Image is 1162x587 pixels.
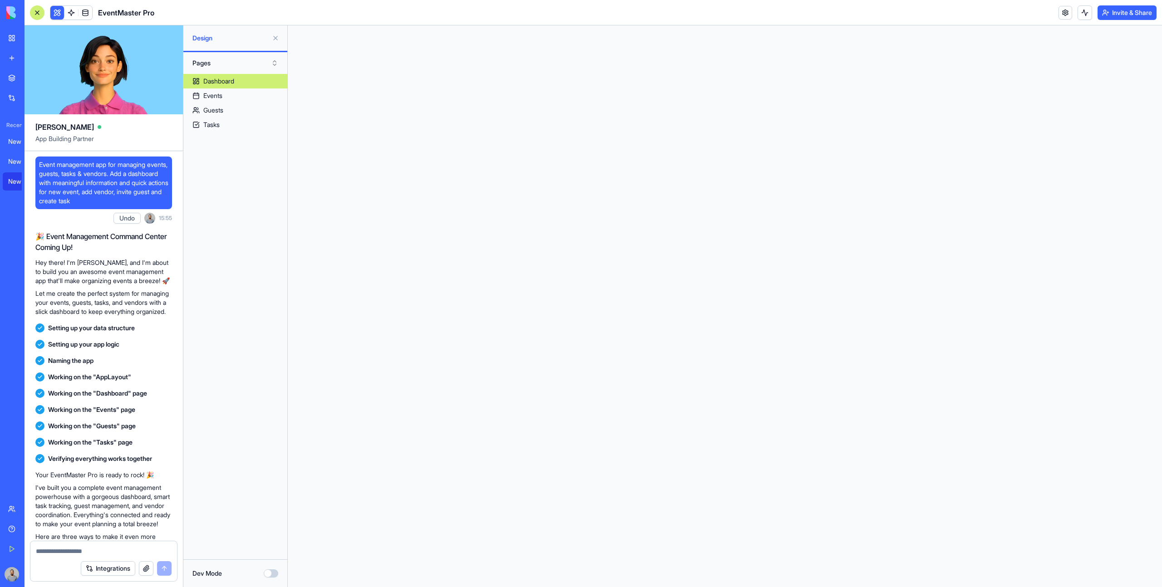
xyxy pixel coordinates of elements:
[35,289,172,316] p: Let me create the perfect system for managing your events, guests, tasks, and vendors with a slic...
[188,56,283,70] button: Pages
[6,6,63,19] img: logo
[183,117,287,132] a: Tasks
[183,88,287,103] a: Events
[203,106,223,115] div: Guests
[48,438,133,447] span: Working on the "Tasks" page
[5,567,19,582] img: image_123650291_bsq8ao.jpg
[1098,5,1157,20] button: Invite & Share
[203,77,234,86] div: Dashboard
[183,74,287,88] a: Dashboard
[48,421,136,430] span: Working on the "Guests" page
[35,470,172,479] p: Your EventMaster Pro is ready to rock! 🎉
[159,215,172,222] span: 15:55
[35,483,172,528] p: I've built you a complete event management powerhouse with a gorgeous dashboard, smart task track...
[48,454,152,463] span: Verifying everything works together
[3,122,22,129] span: Recent
[48,389,147,398] span: Working on the "Dashboard" page
[192,34,268,43] span: Design
[81,561,135,576] button: Integrations
[192,569,222,578] label: Dev Mode
[48,323,135,333] span: Setting up your data structure
[144,213,155,224] img: image_123650291_bsq8ao.jpg
[35,134,172,151] span: App Building Partner
[8,137,34,146] div: New App
[35,258,172,285] p: Hey there! I'm [PERSON_NAME], and I'm about to build you an awesome event management app that'll ...
[98,7,154,18] span: EventMaster Pro
[48,356,94,365] span: Naming the app
[35,231,172,253] h2: 🎉 Event Management Command Center Coming Up!
[3,132,39,151] a: New App
[48,405,135,414] span: Working on the "Events" page
[203,91,222,100] div: Events
[113,213,141,224] button: Undo
[8,177,34,186] div: New App
[48,340,119,349] span: Setting up your app logic
[3,152,39,171] a: New App
[8,157,34,166] div: New App
[35,122,94,132] span: [PERSON_NAME]
[183,103,287,117] a: Guests
[203,120,220,129] div: Tasks
[39,160,168,205] span: Event management app for managing events, guests, tasks & vendors. Add a dashboard with meaningfu...
[3,172,39,191] a: New App
[48,372,131,382] span: Working on the "AppLayout"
